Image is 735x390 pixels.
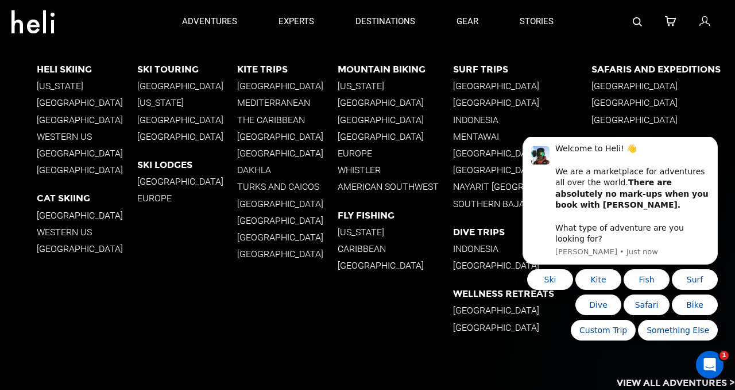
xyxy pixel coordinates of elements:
[70,158,116,178] button: Quick reply: Dive
[633,17,642,26] img: search-bar-icon.svg
[50,41,203,72] b: There are absolutely no mark-ups when you book with [PERSON_NAME].
[453,165,592,175] p: [GEOGRAPHIC_DATA]
[453,131,592,142] p: Mentawai
[37,227,137,238] p: Western US
[591,64,735,75] p: Safaris and Expeditions
[338,210,453,221] p: Fly Fishing
[237,64,338,75] p: Kite Trips
[17,132,212,204] div: Quick reply options
[137,176,238,187] p: [GEOGRAPHIC_DATA]
[37,148,137,159] p: [GEOGRAPHIC_DATA]
[453,64,592,75] p: Surf Trips
[167,158,212,178] button: Quick reply: Bike
[137,81,238,91] p: [GEOGRAPHIC_DATA]
[237,198,338,209] p: [GEOGRAPHIC_DATA]
[355,16,415,28] p: destinations
[237,148,338,159] p: [GEOGRAPHIC_DATA]
[37,131,137,142] p: Western US
[719,351,729,360] span: 1
[65,183,130,204] button: Quick reply: Custom Trip
[338,81,453,91] p: [US_STATE]
[453,114,592,125] p: Indonesia
[37,193,137,204] p: Cat Skiing
[237,232,338,243] p: [GEOGRAPHIC_DATA]
[453,198,592,209] p: Southern Baja
[137,64,238,75] p: Ski Touring
[591,114,735,125] p: [GEOGRAPHIC_DATA]
[453,243,592,254] p: Indonesia
[137,114,238,125] p: [GEOGRAPHIC_DATA]
[50,6,204,108] div: Welcome to Heli! 👋 We are a marketplace for adventures all over the world. What type of adventure...
[37,114,137,125] p: [GEOGRAPHIC_DATA]
[26,9,44,28] img: Profile image for Carl
[118,132,164,153] button: Quick reply: Fish
[338,148,453,159] p: Europe
[237,248,338,259] p: [GEOGRAPHIC_DATA]
[237,215,338,226] p: [GEOGRAPHIC_DATA]
[137,159,238,170] p: Ski Lodges
[167,132,212,153] button: Quick reply: Surf
[50,110,204,120] p: Message from Carl, sent Just now
[338,64,453,75] p: Mountain Biking
[338,114,453,125] p: [GEOGRAPHIC_DATA]
[338,260,453,271] p: [GEOGRAPHIC_DATA]
[617,377,735,390] p: View All Adventures >
[453,288,592,299] p: Wellness Retreats
[278,16,314,28] p: experts
[237,81,338,91] p: [GEOGRAPHIC_DATA]
[453,260,592,271] p: [GEOGRAPHIC_DATA]
[137,97,238,108] p: [US_STATE]
[37,64,137,75] p: Heli Skiing
[137,193,238,204] p: Europe
[237,181,338,192] p: Turks and Caicos
[338,243,453,254] p: Caribbean
[237,114,338,125] p: The Caribbean
[453,227,592,238] p: Dive Trips
[237,131,338,142] p: [GEOGRAPHIC_DATA]
[50,6,204,108] div: Message content
[37,243,137,254] p: [GEOGRAPHIC_DATA]
[182,16,237,28] p: adventures
[133,183,212,204] button: Quick reply: Something Else
[37,165,137,175] p: [GEOGRAPHIC_DATA]
[37,210,137,221] p: [GEOGRAPHIC_DATA]
[505,137,735,347] iframe: Intercom notifications message
[37,97,137,108] p: [GEOGRAPHIC_DATA]
[338,227,453,238] p: [US_STATE]
[22,132,68,153] button: Quick reply: Ski
[70,132,116,153] button: Quick reply: Kite
[453,97,592,108] p: [GEOGRAPHIC_DATA]
[338,131,453,142] p: [GEOGRAPHIC_DATA]
[453,148,592,159] p: [GEOGRAPHIC_DATA]
[453,81,592,91] p: [GEOGRAPHIC_DATA]
[137,131,238,142] p: [GEOGRAPHIC_DATA]
[696,351,724,378] iframe: Intercom live chat
[237,165,338,175] p: Dakhla
[591,97,735,108] p: [GEOGRAPHIC_DATA]
[338,97,453,108] p: [GEOGRAPHIC_DATA]
[453,322,592,333] p: [GEOGRAPHIC_DATA]
[453,181,592,192] p: Nayarit [GEOGRAPHIC_DATA]
[591,81,735,91] p: [GEOGRAPHIC_DATA]
[453,305,592,316] p: [GEOGRAPHIC_DATA]
[37,81,137,91] p: [US_STATE]
[118,158,164,178] button: Quick reply: Safari
[338,181,453,192] p: American Southwest
[237,97,338,108] p: Mediterranean
[338,165,453,175] p: Whistler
